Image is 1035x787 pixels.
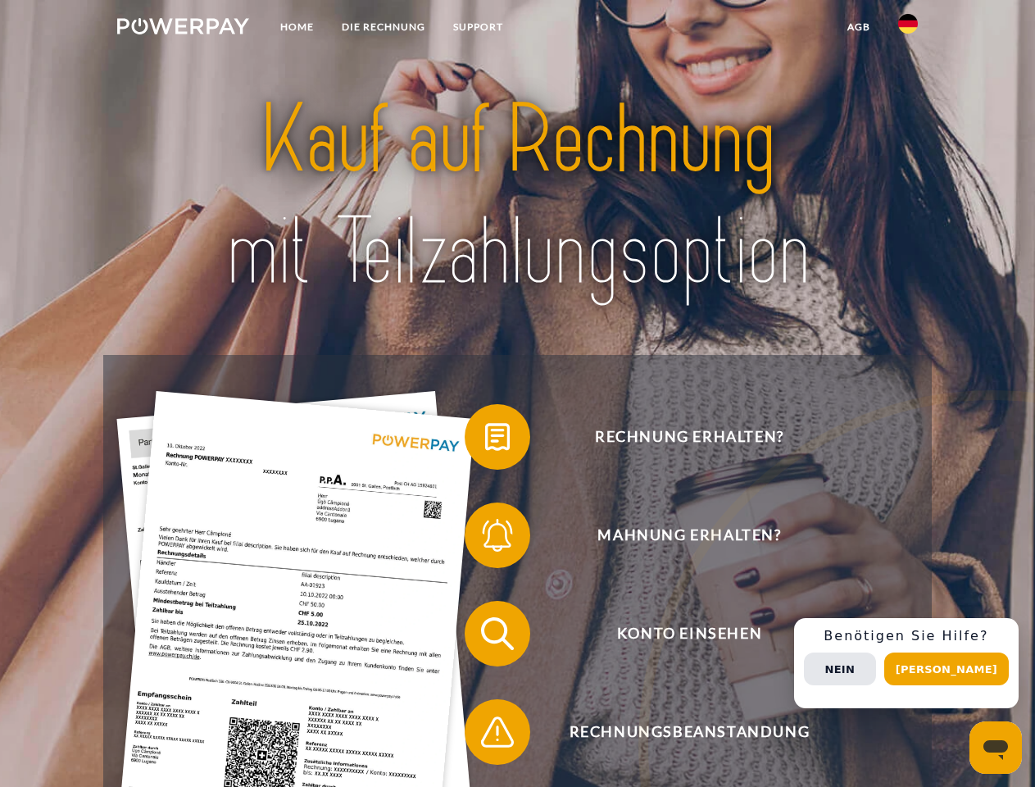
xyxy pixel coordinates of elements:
h3: Benötigen Sie Hilfe? [804,628,1009,644]
img: qb_bill.svg [477,416,518,457]
a: DIE RECHNUNG [328,12,439,42]
a: agb [833,12,884,42]
button: Mahnung erhalten? [465,503,891,568]
a: SUPPORT [439,12,517,42]
button: Rechnungsbeanstandung [465,699,891,765]
img: qb_search.svg [477,613,518,654]
img: qb_warning.svg [477,712,518,753]
div: Schnellhilfe [794,618,1019,708]
span: Konto einsehen [488,601,890,666]
a: Home [266,12,328,42]
span: Mahnung erhalten? [488,503,890,568]
span: Rechnungsbeanstandung [488,699,890,765]
button: Nein [804,653,876,685]
img: logo-powerpay-white.svg [117,18,249,34]
img: de [898,14,918,34]
iframe: Schaltfläche zum Öffnen des Messaging-Fensters [969,721,1022,774]
button: Konto einsehen [465,601,891,666]
span: Rechnung erhalten? [488,404,890,470]
img: title-powerpay_de.svg [157,79,878,314]
button: [PERSON_NAME] [884,653,1009,685]
img: qb_bell.svg [477,515,518,556]
button: Rechnung erhalten? [465,404,891,470]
